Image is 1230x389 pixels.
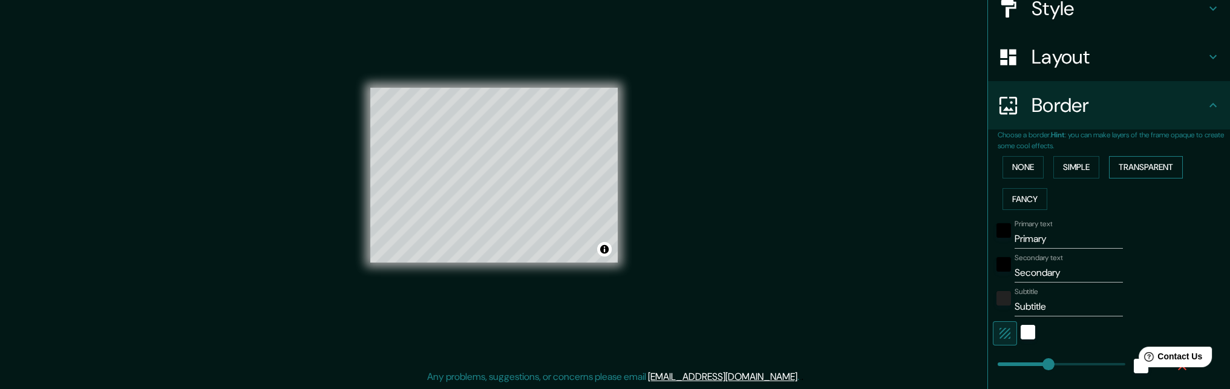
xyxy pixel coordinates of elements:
button: black [996,223,1011,238]
div: . [799,370,801,384]
button: Transparent [1109,156,1183,178]
button: Fancy [1003,188,1047,211]
label: Subtitle [1015,287,1038,297]
button: white [1021,325,1035,339]
button: None [1003,156,1044,178]
label: Secondary text [1015,253,1063,263]
button: color-222222 [996,291,1011,306]
h4: Layout [1032,45,1206,69]
b: Hint [1051,130,1065,140]
h4: Border [1032,93,1206,117]
iframe: Help widget launcher [1122,342,1217,376]
label: Primary text [1015,219,1052,229]
a: [EMAIL_ADDRESS][DOMAIN_NAME] [648,370,797,383]
p: Choose a border. : you can make layers of the frame opaque to create some cool effects. [998,129,1230,151]
button: Simple [1053,156,1099,178]
div: Border [988,81,1230,129]
div: . [801,370,803,384]
button: black [996,257,1011,272]
p: Any problems, suggestions, or concerns please email . [427,370,799,384]
div: Layout [988,33,1230,81]
button: Toggle attribution [597,242,612,257]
